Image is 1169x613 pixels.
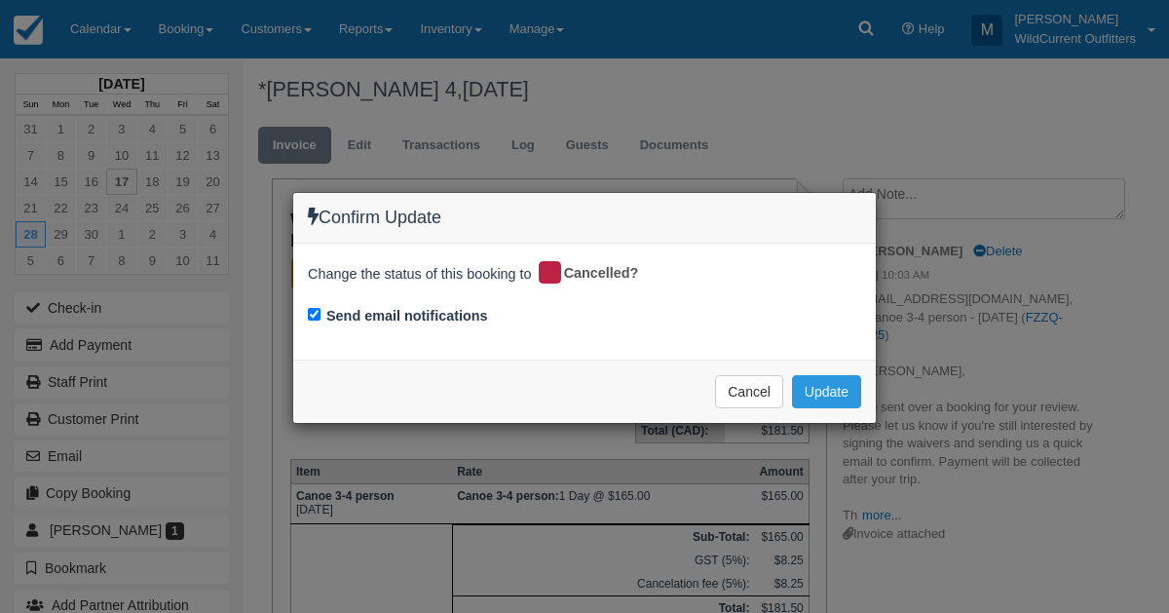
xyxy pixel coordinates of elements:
label: Send email notifications [326,306,488,326]
div: Cancelled? [536,258,653,289]
span: Change the status of this booking to [308,264,532,289]
button: Update [792,375,861,408]
h4: Confirm Update [308,208,861,228]
button: Cancel [715,375,783,408]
